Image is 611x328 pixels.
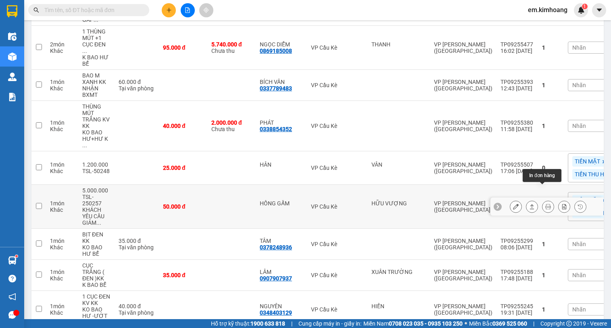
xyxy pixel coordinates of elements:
span: Miền Nam [363,319,463,328]
div: Khác [50,85,74,92]
div: 17:48 [DATE] [500,275,534,282]
img: warehouse-icon [8,256,17,265]
div: VP Cầu Kè [311,82,363,88]
div: TÂM [260,238,303,244]
strong: 1900 633 818 [250,320,285,327]
div: KO BAO HƯ -ƯỚT SẴN [82,306,111,326]
span: Nhãn [572,123,586,129]
p: GỬI: [3,16,118,23]
div: 0337789483 [260,85,292,92]
img: warehouse-icon [8,32,17,41]
div: 16:02 [DATE] [500,48,534,54]
div: 17:06 [DATE] [500,168,534,174]
div: 1 [542,44,560,51]
div: VP [PERSON_NAME] ([GEOGRAPHIC_DATA]) [434,200,492,213]
div: VP [PERSON_NAME] ([GEOGRAPHIC_DATA]) [434,238,492,251]
span: Nhãn [572,306,586,313]
div: Khác [50,48,74,54]
div: TP09255245 [500,303,534,309]
strong: 0708 023 035 - 0935 103 250 [389,320,463,327]
span: em.kimhoang [521,5,574,15]
div: KHÁCH YÊU CẦU GIẢM TIỀN THU HỘ [82,207,111,226]
div: 35.000 đ [119,238,155,244]
div: TP09255477 [500,41,534,48]
span: 25.000 [36,56,60,65]
img: icon-new-feature [578,6,585,14]
span: ... [82,319,87,326]
span: ... [82,48,87,54]
div: 1 [542,241,560,247]
div: Khác [50,207,74,213]
div: HỮU VƯỢNG [371,200,426,207]
div: BỊT ĐEN KK [82,231,111,244]
button: aim [199,3,213,17]
div: 1 THÙNG MÚT +1 CỤC ĐEN KV KK [82,28,111,54]
span: VP Cầu Kè - [17,16,99,23]
span: 0865982520 - [3,36,60,44]
div: 1 [542,272,560,278]
div: VÂN [371,161,426,168]
div: HÂN [260,161,303,168]
div: Khác [50,126,74,132]
div: NGỌC DIỄM [260,41,303,48]
div: 1 [542,306,560,313]
span: ... [82,142,87,148]
span: Cung cấp máy in - giấy in: [298,319,361,328]
button: caret-down [592,3,606,17]
div: 1 món [50,200,74,207]
div: 1 món [50,303,74,309]
div: 1 CỤC ĐEN KV KK [82,293,111,306]
div: 19:31 [DATE] [500,309,534,316]
input: Tìm tên, số ĐT hoặc mã đơn [44,6,140,15]
div: 0 [542,165,560,171]
div: VP [PERSON_NAME] ([GEOGRAPHIC_DATA]) [434,269,492,282]
span: GIAO: [3,45,19,52]
div: LÂM [260,269,303,275]
div: 2.000.000 đ [211,119,252,126]
div: VP [PERSON_NAME] ([GEOGRAPHIC_DATA]) [434,161,492,174]
div: 5.740.000 đ [211,41,252,48]
span: TIỀN MẶT [575,196,600,204]
div: 12:43 [DATE] [500,85,534,92]
img: warehouse-icon [8,73,17,81]
span: TIỀN MẶT [575,158,600,165]
span: Nhãn [572,241,586,247]
div: 2 món [50,41,74,48]
div: 25.000 đ [163,165,203,171]
div: TP09255299 [500,238,534,244]
div: 0338854352 [260,126,292,132]
span: | [533,319,534,328]
img: solution-icon [8,93,17,101]
div: HIỀN [371,303,426,309]
div: K BAO HƯ BỂ [82,54,111,67]
span: | [291,319,292,328]
button: plus [162,3,176,17]
div: Tại văn phòng [119,85,155,92]
div: TP09255188 [500,269,534,275]
p: NHẬN: [3,27,118,35]
span: Nhãn [572,44,586,51]
div: 0348403129 [260,309,292,316]
div: KO BAO HƯ+HƯ KO ĐỀN [82,129,111,148]
span: caret-down [596,6,603,14]
div: 60.000 đ [119,79,155,85]
img: warehouse-icon [8,52,17,61]
div: VP Cầu Kè [311,306,363,313]
div: TP09255507 [500,161,534,168]
div: 1 món [50,161,74,168]
span: aim [203,7,209,13]
div: 11:58 [DATE] [500,126,534,132]
div: 08:06 [DATE] [500,244,534,251]
div: 0869185008 [260,48,292,54]
div: VP [PERSON_NAME] ([GEOGRAPHIC_DATA]) [434,79,492,92]
div: Khác [50,168,74,174]
img: logo-vxr [7,5,17,17]
div: 95.000 đ [163,44,203,51]
div: KO BAO HƯ BỂ [82,244,111,257]
div: VP Cầu Kè [311,203,363,210]
div: Khác [50,309,74,316]
div: 5.000.000 TSL-250257 [82,187,111,207]
span: 1 [583,4,586,9]
span: Cước rồi: [2,56,34,65]
div: TP09255380 [500,119,534,126]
